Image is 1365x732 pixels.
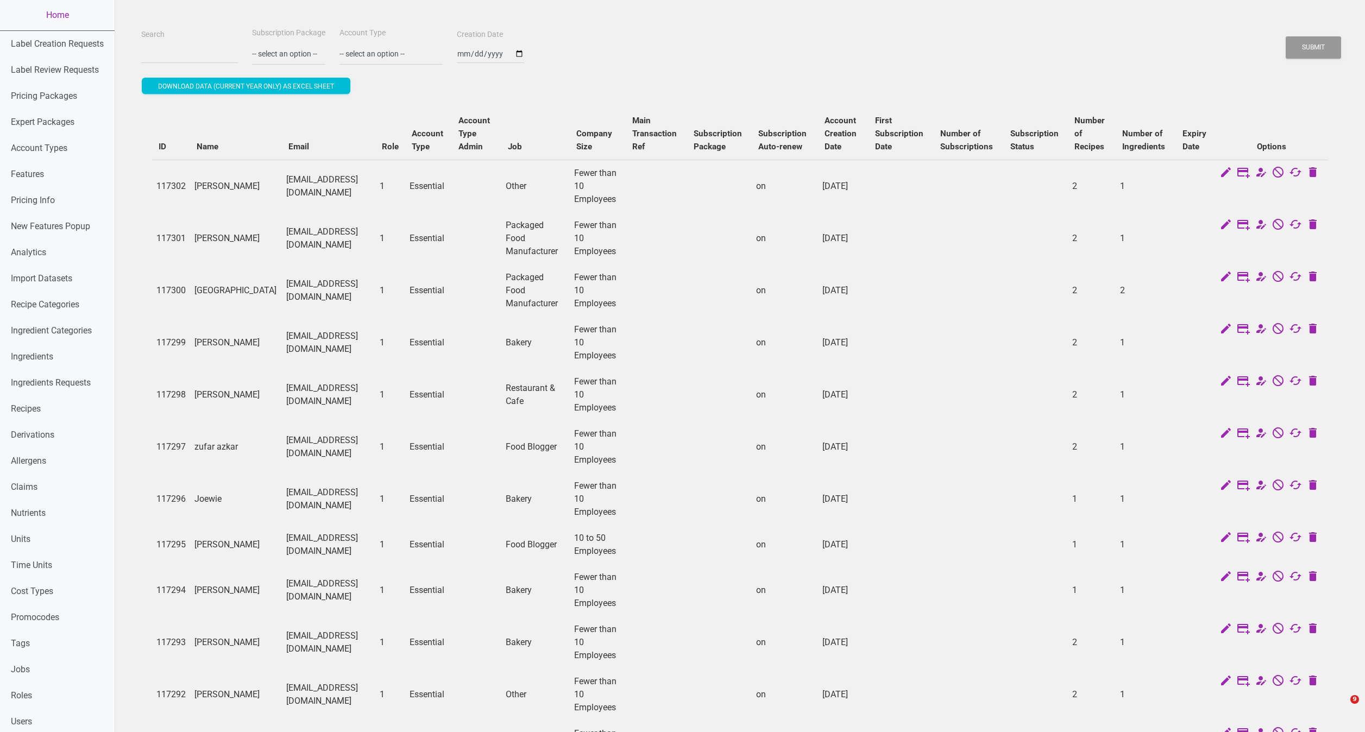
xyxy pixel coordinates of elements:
[1068,212,1116,264] td: 2
[458,116,490,152] b: Account Type Admin
[1237,623,1250,637] a: Edit Subscription
[1116,369,1176,421] td: 1
[1219,271,1232,285] a: Edit
[501,369,570,421] td: Restaurant & Cafe
[1254,375,1267,389] a: Change Account Type
[152,369,190,421] td: 117298
[758,129,807,152] b: Subscription Auto-renew
[282,212,376,264] td: [EMAIL_ADDRESS][DOMAIN_NAME]
[570,668,626,721] td: Fewer than 10 Employees
[1254,323,1267,337] a: Change Account Type
[632,116,677,152] b: Main Transaction Ref
[570,421,626,473] td: Fewer than 10 Employees
[1116,668,1176,721] td: 1
[818,473,869,525] td: [DATE]
[375,212,405,264] td: 1
[1306,427,1319,441] a: Delete User
[1010,129,1059,152] b: Subscription Status
[1068,668,1116,721] td: 2
[1289,219,1302,233] a: Change Auto Renewal
[1272,623,1285,637] a: Cancel Subscription
[508,142,522,152] b: Job
[1286,36,1341,59] button: Submit
[1237,479,1250,494] a: Edit Subscription
[1254,271,1267,285] a: Change Account Type
[576,129,612,152] b: Company Size
[375,564,405,616] td: 1
[1237,271,1250,285] a: Edit Subscription
[1068,473,1116,525] td: 1
[818,369,869,421] td: [DATE]
[152,421,190,473] td: 117297
[752,668,818,721] td: on
[818,616,869,668] td: [DATE]
[752,264,818,317] td: on
[190,264,282,317] td: [GEOGRAPHIC_DATA]
[1272,219,1285,233] a: Cancel Subscription
[1289,323,1302,337] a: Change Auto Renewal
[1219,571,1232,585] a: Edit
[405,564,452,616] td: Essential
[405,264,452,317] td: Essential
[1237,167,1250,181] a: Edit Subscription
[501,421,570,473] td: Food Blogger
[501,473,570,525] td: Bakery
[501,564,570,616] td: Bakery
[752,564,818,616] td: on
[1219,375,1232,389] a: Edit
[1182,129,1206,152] b: Expiry Date
[1116,616,1176,668] td: 1
[190,421,282,473] td: zufar azkar
[1122,129,1165,152] b: Number of Ingredients
[1237,219,1250,233] a: Edit Subscription
[282,369,376,421] td: [EMAIL_ADDRESS][DOMAIN_NAME]
[457,29,503,40] label: Creation Date
[752,525,818,564] td: on
[1306,479,1319,494] a: Delete User
[141,29,165,40] label: Search
[1219,427,1232,441] a: Edit
[1219,219,1232,233] a: Edit
[190,525,282,564] td: [PERSON_NAME]
[1306,571,1319,585] a: Delete User
[375,369,405,421] td: 1
[501,160,570,212] td: Other
[1350,695,1359,704] span: 9
[1254,167,1267,181] a: Change Account Type
[1254,571,1267,585] a: Change Account Type
[375,616,405,668] td: 1
[1068,160,1116,212] td: 2
[1068,317,1116,369] td: 2
[1237,427,1250,441] a: Edit Subscription
[818,421,869,473] td: [DATE]
[501,212,570,264] td: Packaged Food Manufacturer
[1237,532,1250,546] a: Edit Subscription
[1116,317,1176,369] td: 1
[1116,525,1176,564] td: 1
[1289,167,1302,181] a: Change Auto Renewal
[412,129,443,152] b: Account Type
[570,317,626,369] td: Fewer than 10 Employees
[282,525,376,564] td: [EMAIL_ADDRESS][DOMAIN_NAME]
[1219,532,1232,546] a: Edit
[405,421,452,473] td: Essential
[501,616,570,668] td: Bakery
[1306,375,1319,389] a: Delete User
[152,212,190,264] td: 117301
[1289,623,1302,637] a: Change Auto Renewal
[818,317,869,369] td: [DATE]
[1272,375,1285,389] a: Cancel Subscription
[1289,427,1302,441] a: Change Auto Renewal
[1237,323,1250,337] a: Edit Subscription
[405,616,452,668] td: Essential
[252,28,325,39] label: Subscription Package
[1068,616,1116,668] td: 2
[501,525,570,564] td: Food Blogger
[570,525,626,564] td: 10 to 50 Employees
[570,160,626,212] td: Fewer than 10 Employees
[282,264,376,317] td: [EMAIL_ADDRESS][DOMAIN_NAME]
[818,264,869,317] td: [DATE]
[152,616,190,668] td: 117293
[1068,564,1116,616] td: 1
[1272,675,1285,689] a: Cancel Subscription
